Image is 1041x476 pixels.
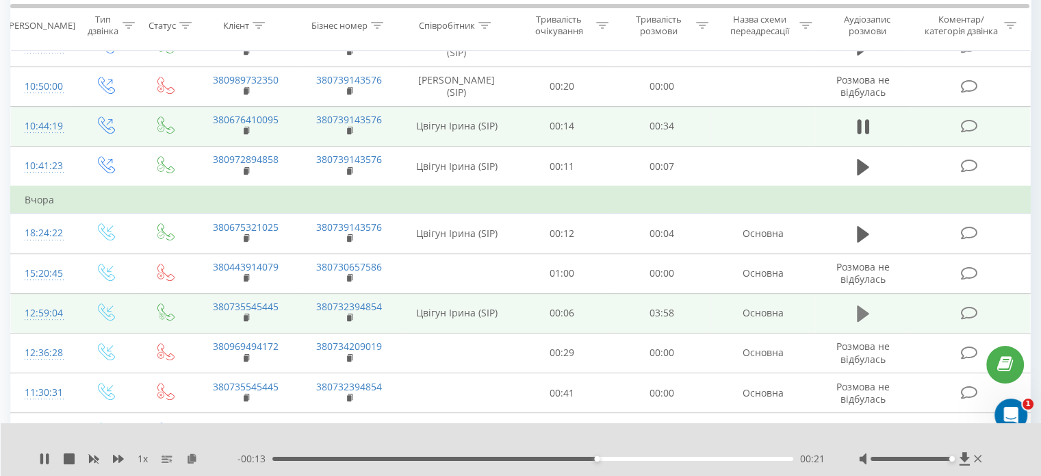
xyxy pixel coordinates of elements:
[86,14,118,38] div: Тип дзвінка
[711,253,814,293] td: Основна
[525,14,593,38] div: Тривалість очікування
[513,214,612,253] td: 00:12
[316,221,382,234] a: 380739143576
[213,113,279,126] a: 380676410095
[513,106,612,146] td: 00:14
[316,380,382,393] a: 380732394854
[711,214,814,253] td: Основна
[149,20,176,32] div: Статус
[213,340,279,353] a: 380969494172
[612,293,711,333] td: 03:58
[25,113,61,140] div: 10:44:19
[711,333,814,373] td: Основна
[612,66,711,106] td: 00:00
[25,379,61,406] div: 11:30:31
[800,452,825,466] span: 00:21
[25,73,61,100] div: 10:50:00
[827,14,908,38] div: Аудіозапис розмови
[994,399,1027,431] iframe: Intercom live chat
[513,66,612,106] td: 00:20
[836,340,890,365] span: Розмова не відбулась
[401,413,513,453] td: Voicemail
[612,147,711,187] td: 00:07
[513,147,612,187] td: 00:11
[316,340,382,353] a: 380734209019
[316,73,382,86] a: 380739143576
[594,456,600,462] div: Accessibility label
[401,214,513,253] td: Цвігун Ірина (SIP)
[836,73,890,99] span: Розмова не відбулась
[401,66,513,106] td: [PERSON_NAME] (SIP)
[316,260,382,273] a: 380730657586
[237,452,272,466] span: - 00:13
[612,253,711,293] td: 00:00
[213,260,279,273] a: 380443914079
[513,293,612,333] td: 00:06
[6,20,75,32] div: [PERSON_NAME]
[223,20,249,32] div: Клієнт
[213,221,279,234] a: 380675321025
[25,419,61,446] div: 09:00:39
[213,300,279,313] a: 380735545445
[836,380,890,405] span: Розмова не відбулась
[513,333,612,373] td: 00:29
[25,260,61,287] div: 15:20:45
[921,14,1001,38] div: Коментар/категорія дзвінка
[513,253,612,293] td: 01:00
[213,420,279,433] a: 380974614775
[836,260,890,286] span: Розмова не відбулась
[138,452,148,466] span: 1 x
[316,420,382,433] a: 380732394854
[513,413,612,453] td: 00:10
[311,20,368,32] div: Бізнес номер
[25,300,61,327] div: 12:59:04
[711,413,814,453] td: Основна
[419,20,475,32] div: Співробітник
[401,106,513,146] td: Цвігун Ірина (SIP)
[316,300,382,313] a: 380732394854
[25,220,61,247] div: 18:24:22
[612,373,711,413] td: 00:00
[612,106,711,146] td: 00:34
[25,340,61,366] div: 12:36:28
[513,373,612,413] td: 00:41
[25,153,61,179] div: 10:41:23
[316,113,382,126] a: 380739143576
[1023,399,1033,410] span: 1
[213,73,279,86] a: 380989732350
[401,293,513,333] td: Цвігун Ірина (SIP)
[612,413,711,453] td: 00:00
[949,456,954,462] div: Accessibility label
[724,14,796,38] div: Назва схеми переадресації
[612,333,711,373] td: 00:00
[711,293,814,333] td: Основна
[612,214,711,253] td: 00:04
[624,14,693,38] div: Тривалість розмови
[213,380,279,393] a: 380735545445
[836,420,890,445] span: Розмова не відбулась
[213,153,279,166] a: 380972894858
[401,147,513,187] td: Цвігун Ірина (SIP)
[316,153,382,166] a: 380739143576
[11,186,1031,214] td: Вчора
[711,373,814,413] td: Основна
